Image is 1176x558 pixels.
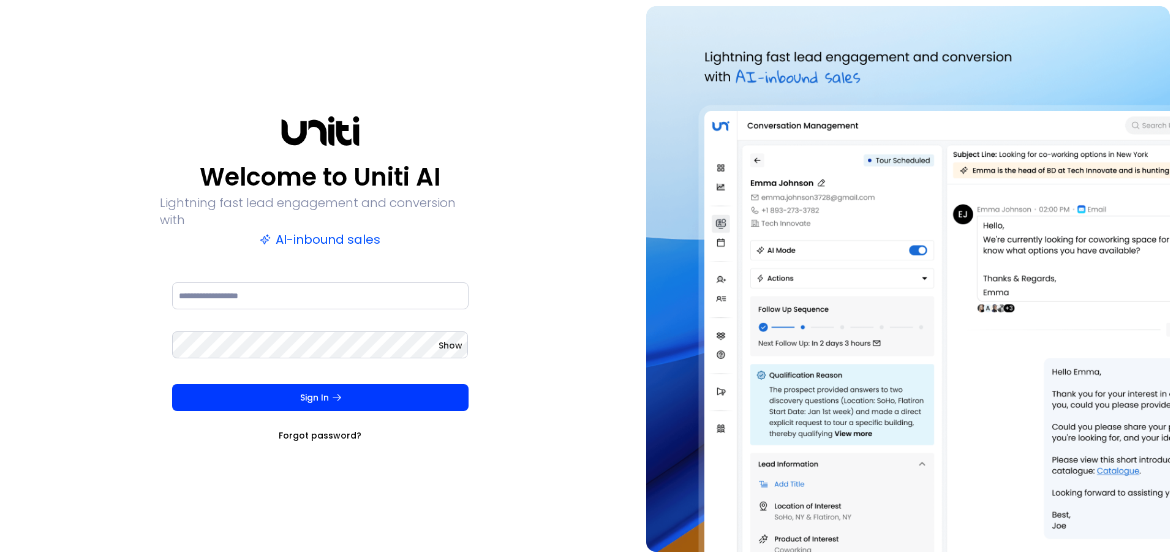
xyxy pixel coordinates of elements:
[160,194,481,228] p: Lightning fast lead engagement and conversion with
[439,339,462,352] button: Show
[646,6,1170,552] img: auth-hero.png
[200,162,440,192] p: Welcome to Uniti AI
[260,231,380,248] p: AI-inbound sales
[279,429,361,442] a: Forgot password?
[172,384,469,411] button: Sign In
